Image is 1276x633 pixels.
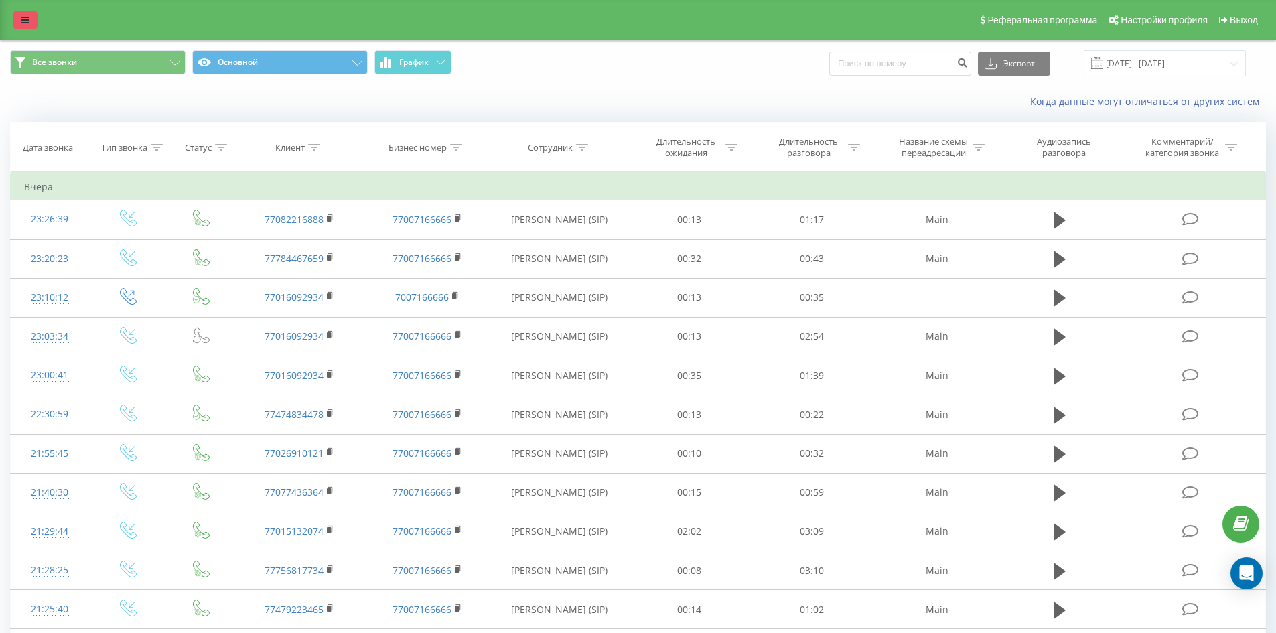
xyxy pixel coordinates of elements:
a: 77479223465 [265,603,324,616]
div: 23:20:23 [24,246,76,272]
a: 77007166666 [393,564,451,577]
div: Длительность разговора [773,136,845,159]
a: 77007166666 [393,369,451,382]
td: [PERSON_NAME] (SIP) [491,434,628,473]
td: 01:17 [751,200,873,239]
a: Когда данные могут отличаться от других систем [1030,95,1266,108]
td: [PERSON_NAME] (SIP) [491,590,628,629]
td: [PERSON_NAME] (SIP) [491,278,628,317]
div: Open Intercom Messenger [1230,557,1263,589]
a: 7007166666 [395,291,449,303]
span: Настройки профиля [1121,15,1208,25]
td: 00:13 [628,278,751,317]
td: [PERSON_NAME] (SIP) [491,317,628,356]
a: 77007166666 [393,603,451,616]
td: Main [873,239,1000,278]
a: 77007166666 [393,486,451,498]
button: Основной [192,50,368,74]
a: 77026910121 [265,447,324,460]
a: 77007166666 [393,447,451,460]
div: Длительность ожидания [650,136,722,159]
a: 77007166666 [393,330,451,342]
a: 77077436364 [265,486,324,498]
button: Все звонки [10,50,186,74]
div: Сотрудник [528,142,573,153]
td: [PERSON_NAME] (SIP) [491,356,628,395]
td: [PERSON_NAME] (SIP) [491,239,628,278]
div: 21:28:25 [24,557,76,583]
td: 03:09 [751,512,873,551]
button: График [374,50,451,74]
td: 00:08 [628,551,751,590]
td: Main [873,512,1000,551]
div: 21:29:44 [24,518,76,545]
div: 23:03:34 [24,324,76,350]
td: Main [873,356,1000,395]
td: 00:15 [628,473,751,512]
td: 00:32 [751,434,873,473]
span: Все звонки [32,57,77,68]
td: Main [873,317,1000,356]
a: 77007166666 [393,213,451,226]
td: Main [873,473,1000,512]
a: 77016092934 [265,291,324,303]
a: 77082216888 [265,213,324,226]
div: 21:55:45 [24,441,76,467]
div: Комментарий/категория звонка [1143,136,1222,159]
div: 22:30:59 [24,401,76,427]
td: 01:02 [751,590,873,629]
a: 77784467659 [265,252,324,265]
div: 21:25:40 [24,596,76,622]
div: Клиент [275,142,305,153]
td: [PERSON_NAME] (SIP) [491,512,628,551]
span: График [399,58,429,67]
div: Тип звонка [101,142,147,153]
a: 77016092934 [265,330,324,342]
td: Main [873,200,1000,239]
td: 00:13 [628,395,751,434]
td: 00:13 [628,200,751,239]
div: Название схемы переадресации [898,136,969,159]
td: Main [873,434,1000,473]
div: 23:26:39 [24,206,76,232]
td: 03:10 [751,551,873,590]
td: [PERSON_NAME] (SIP) [491,551,628,590]
td: 01:39 [751,356,873,395]
a: 77016092934 [265,369,324,382]
a: 77474834478 [265,408,324,421]
div: 23:00:41 [24,362,76,389]
td: 00:13 [628,317,751,356]
td: 00:22 [751,395,873,434]
div: 23:10:12 [24,285,76,311]
a: 77007166666 [393,524,451,537]
td: Main [873,551,1000,590]
td: Вчера [11,173,1266,200]
div: Дата звонка [23,142,73,153]
div: Статус [185,142,212,153]
td: 02:02 [628,512,751,551]
td: 00:14 [628,590,751,629]
a: 77007166666 [393,408,451,421]
div: Аудиозапись разговора [1020,136,1107,159]
a: 77015132074 [265,524,324,537]
td: 00:32 [628,239,751,278]
td: 00:43 [751,239,873,278]
input: Поиск по номеру [829,52,971,76]
div: Бизнес номер [388,142,447,153]
td: 00:35 [751,278,873,317]
td: Main [873,395,1000,434]
td: 00:59 [751,473,873,512]
span: Выход [1230,15,1258,25]
td: 02:54 [751,317,873,356]
button: Экспорт [978,52,1050,76]
td: 00:10 [628,434,751,473]
td: [PERSON_NAME] (SIP) [491,473,628,512]
a: 77756817734 [265,564,324,577]
td: [PERSON_NAME] (SIP) [491,200,628,239]
td: 00:35 [628,356,751,395]
a: 77007166666 [393,252,451,265]
div: 21:40:30 [24,480,76,506]
td: Main [873,590,1000,629]
td: [PERSON_NAME] (SIP) [491,395,628,434]
span: Реферальная программа [987,15,1097,25]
